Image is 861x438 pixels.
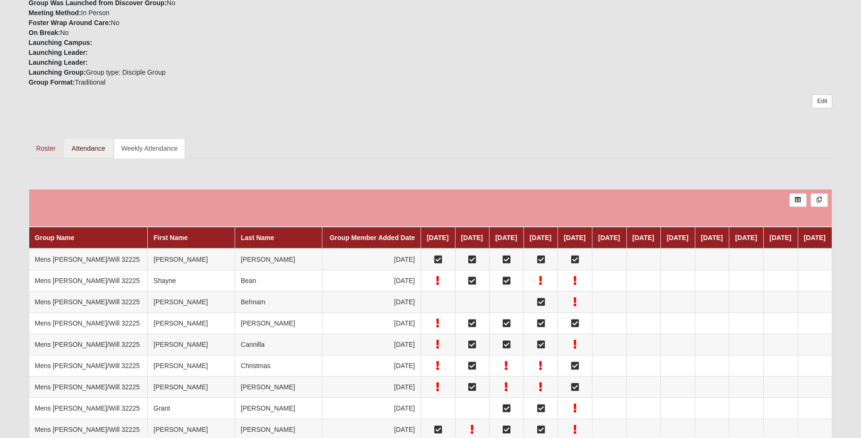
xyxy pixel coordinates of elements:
a: [DATE] [598,234,620,241]
strong: Foster Wrap Around Care: [29,19,111,26]
td: Mens [PERSON_NAME]/Will 32225 [29,398,148,419]
a: [DATE] [530,234,551,241]
td: [DATE] [322,292,421,313]
td: [PERSON_NAME] [235,249,322,270]
a: [DATE] [495,234,517,241]
strong: Launching Leader: [29,49,88,56]
td: Mens [PERSON_NAME]/Will 32225 [29,377,148,398]
a: [DATE] [427,234,448,241]
td: Bean [235,270,322,292]
a: [DATE] [804,234,826,241]
td: Behnam [235,292,322,313]
a: [DATE] [633,234,654,241]
strong: Launching Group: [29,69,86,76]
td: [DATE] [322,270,421,292]
td: [DATE] [322,398,421,419]
td: Christmas [235,355,322,377]
td: [PERSON_NAME] [235,377,322,398]
strong: Group Format: [29,78,75,86]
a: Group Member Added Date [329,234,415,241]
a: Merge Records into Merge Template [810,193,828,207]
td: [PERSON_NAME] [148,355,235,377]
strong: Launching Campus: [29,39,93,46]
strong: Meeting Method: [29,9,81,17]
td: [PERSON_NAME] [148,377,235,398]
a: [DATE] [461,234,483,241]
td: Mens [PERSON_NAME]/Will 32225 [29,270,148,292]
a: [DATE] [735,234,757,241]
td: [PERSON_NAME] [235,398,322,419]
td: Mens [PERSON_NAME]/Will 32225 [29,334,148,355]
a: [DATE] [564,234,585,241]
td: [DATE] [322,249,421,270]
a: [DATE] [701,234,723,241]
td: Grant [148,398,235,419]
td: [DATE] [322,355,421,377]
a: Edit [812,94,832,108]
a: [DATE] [667,234,688,241]
td: [DATE] [322,334,421,355]
td: [PERSON_NAME] [148,249,235,270]
a: Export to Excel [789,193,807,207]
a: First Name [153,234,187,241]
a: Attendance [64,138,113,158]
a: Last Name [241,234,274,241]
td: [DATE] [322,313,421,334]
a: [DATE] [769,234,791,241]
td: [PERSON_NAME] [148,334,235,355]
td: Shayne [148,270,235,292]
td: [PERSON_NAME] [235,313,322,334]
strong: On Break: [29,29,60,36]
a: Group Name [35,234,75,241]
td: [PERSON_NAME] [148,313,235,334]
td: Mens [PERSON_NAME]/Will 32225 [29,355,148,377]
td: [DATE] [322,377,421,398]
td: Mens [PERSON_NAME]/Will 32225 [29,249,148,270]
a: Roster [29,138,63,158]
td: [PERSON_NAME] [148,292,235,313]
td: Mens [PERSON_NAME]/Will 32225 [29,313,148,334]
a: Weekly Attendance [114,138,186,158]
strong: Launching Leader: [29,59,88,66]
td: Cannilla [235,334,322,355]
td: Mens [PERSON_NAME]/Will 32225 [29,292,148,313]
